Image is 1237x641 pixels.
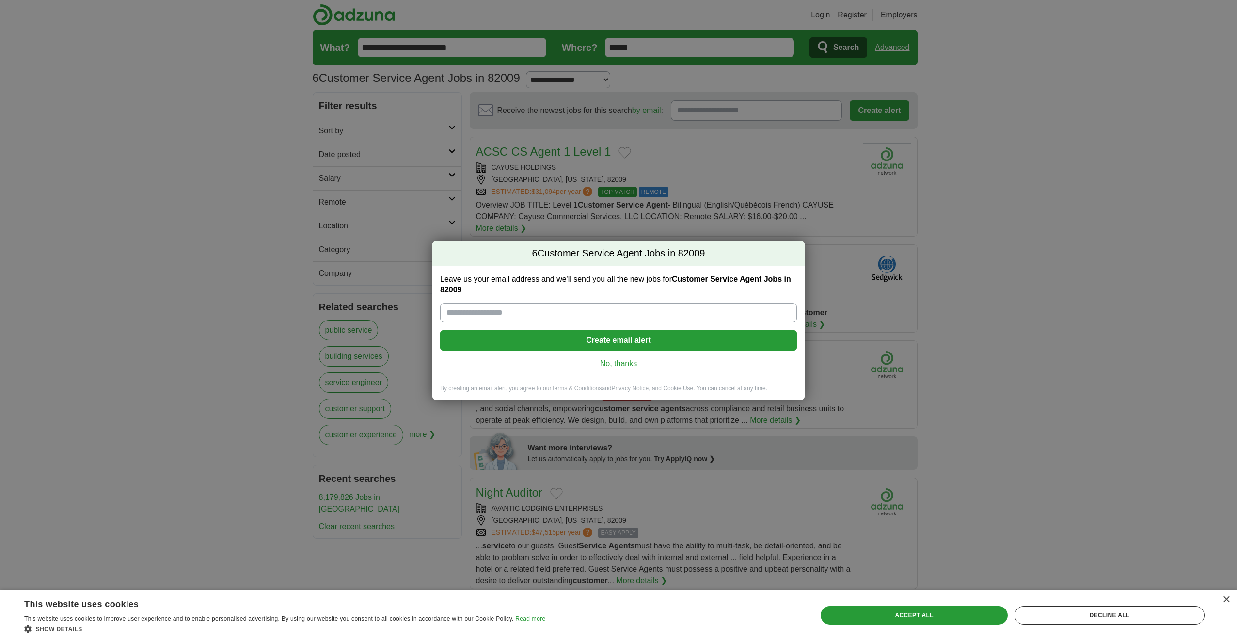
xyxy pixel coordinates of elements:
span: This website uses cookies to improve user experience and to enable personalised advertising. By u... [24,615,514,622]
label: Leave us your email address and we'll send you all the new jobs for [440,274,797,295]
div: Close [1222,596,1230,604]
div: Decline all [1015,606,1205,625]
div: Show details [24,624,545,634]
div: By creating an email alert, you agree to our and , and Cookie Use. You can cancel at any time. [432,385,805,401]
h2: Customer Service Agent Jobs in 82009 [432,241,805,266]
a: Privacy Notice [612,385,649,392]
div: This website uses cookies [24,595,521,610]
a: Read more, opens a new window [515,615,545,622]
button: Create email alert [440,330,797,351]
span: 6 [532,247,538,260]
a: No, thanks [448,358,789,369]
a: Terms & Conditions [551,385,602,392]
div: Accept all [821,606,1008,625]
strong: Customer Service Agent Jobs in 82009 [440,275,791,294]
span: Show details [36,626,82,633]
